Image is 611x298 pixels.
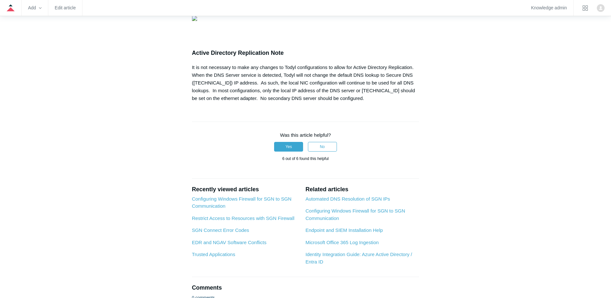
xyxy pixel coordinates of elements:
a: Trusted Applications [192,252,235,257]
h2: Comments [192,283,419,292]
a: Configuring Windows Firewall for SGN to SGN Communication [192,196,291,209]
span: 6 out of 6 found this helpful [282,156,329,161]
a: Automated DNS Resolution of SGN IPs [305,196,390,202]
img: user avatar [597,4,605,12]
a: Knowledge admin [531,6,567,10]
div: It is not necessary to make any changes to Todyl configurations to allow for Active Directory Rep... [192,64,419,102]
h2: Related articles [305,185,419,194]
a: Configuring Windows Firewall for SGN to SGN Communication [305,208,405,221]
zd-hc-trigger: Add [28,6,42,10]
button: This article was not helpful [308,142,337,152]
a: EDR and NGAV Software Conflicts [192,240,266,245]
img: 27414169404179 [192,16,197,21]
a: SGN Connect Error Codes [192,227,249,233]
button: This article was helpful [274,142,303,152]
zd-hc-trigger: Click your profile icon to open the profile menu [597,4,605,12]
a: Restrict Access to Resources with SGN Firewall [192,215,294,221]
a: Microsoft Office 365 Log Ingestion [305,240,378,245]
a: Edit article [55,6,76,10]
a: Identity Integration Guide: Azure Active Directory / Entra ID [305,252,412,264]
a: Endpoint and SIEM Installation Help [305,227,383,233]
h3: Active Directory Replication Note [192,48,419,58]
h2: Recently viewed articles [192,185,299,194]
span: Was this article helpful? [280,132,331,138]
